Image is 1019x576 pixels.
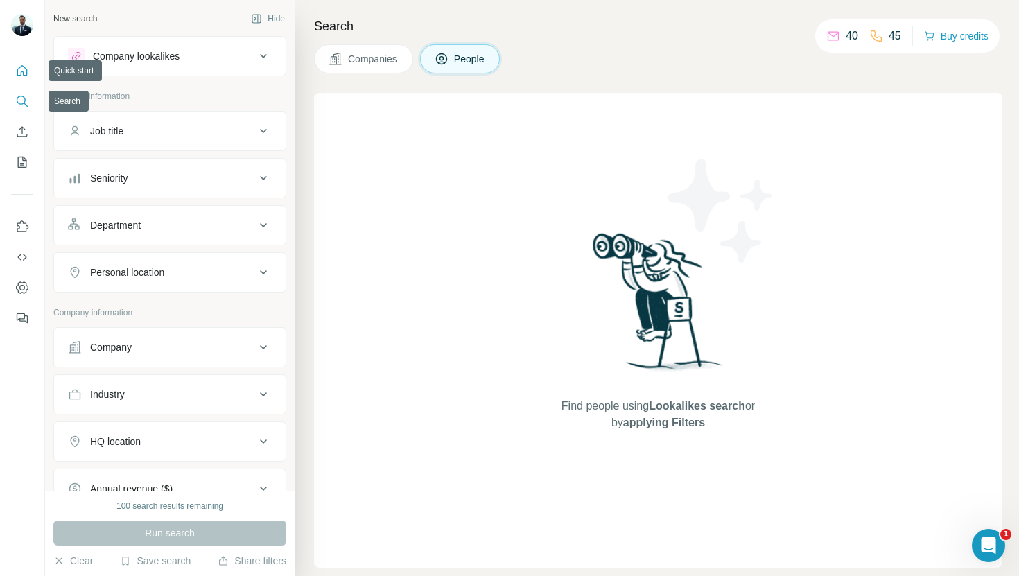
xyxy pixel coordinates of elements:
button: Use Surfe API [11,245,33,270]
span: 1 [1000,529,1011,540]
div: Personal location [90,265,164,279]
button: Seniority [54,162,286,195]
button: Use Surfe on LinkedIn [11,214,33,239]
button: Company [54,331,286,364]
button: Quick start [11,58,33,83]
button: My lists [11,150,33,175]
div: Job title [90,124,123,138]
button: Search [11,89,33,114]
button: Company lookalikes [54,40,286,73]
button: Hide [241,8,295,29]
button: Department [54,209,286,242]
span: Companies [348,52,399,66]
button: Personal location [54,256,286,289]
button: Save search [120,554,191,568]
div: 100 search results remaining [116,500,223,512]
span: Lookalikes search [649,400,745,412]
button: Buy credits [924,26,988,46]
span: Find people using or by [547,398,769,431]
div: Annual revenue ($) [90,482,173,496]
div: Seniority [90,171,128,185]
div: Company [90,340,132,354]
p: Personal information [53,90,286,103]
div: HQ location [90,435,141,448]
div: Company lookalikes [93,49,180,63]
button: Annual revenue ($) [54,472,286,505]
span: applying Filters [623,417,705,428]
iframe: Intercom live chat [972,529,1005,562]
img: Surfe Illustration - Woman searching with binoculars [586,229,731,384]
button: Dashboard [11,275,33,300]
img: Surfe Illustration - Stars [659,148,783,273]
div: Industry [90,387,125,401]
span: People [454,52,486,66]
img: Avatar [11,14,33,36]
p: 40 [846,28,858,44]
button: Share filters [218,554,286,568]
button: Clear [53,554,93,568]
button: HQ location [54,425,286,458]
button: Industry [54,378,286,411]
p: 45 [889,28,901,44]
div: New search [53,12,97,25]
button: Feedback [11,306,33,331]
button: Enrich CSV [11,119,33,144]
p: Company information [53,306,286,319]
h4: Search [314,17,1002,36]
button: Job title [54,114,286,148]
div: Department [90,218,141,232]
